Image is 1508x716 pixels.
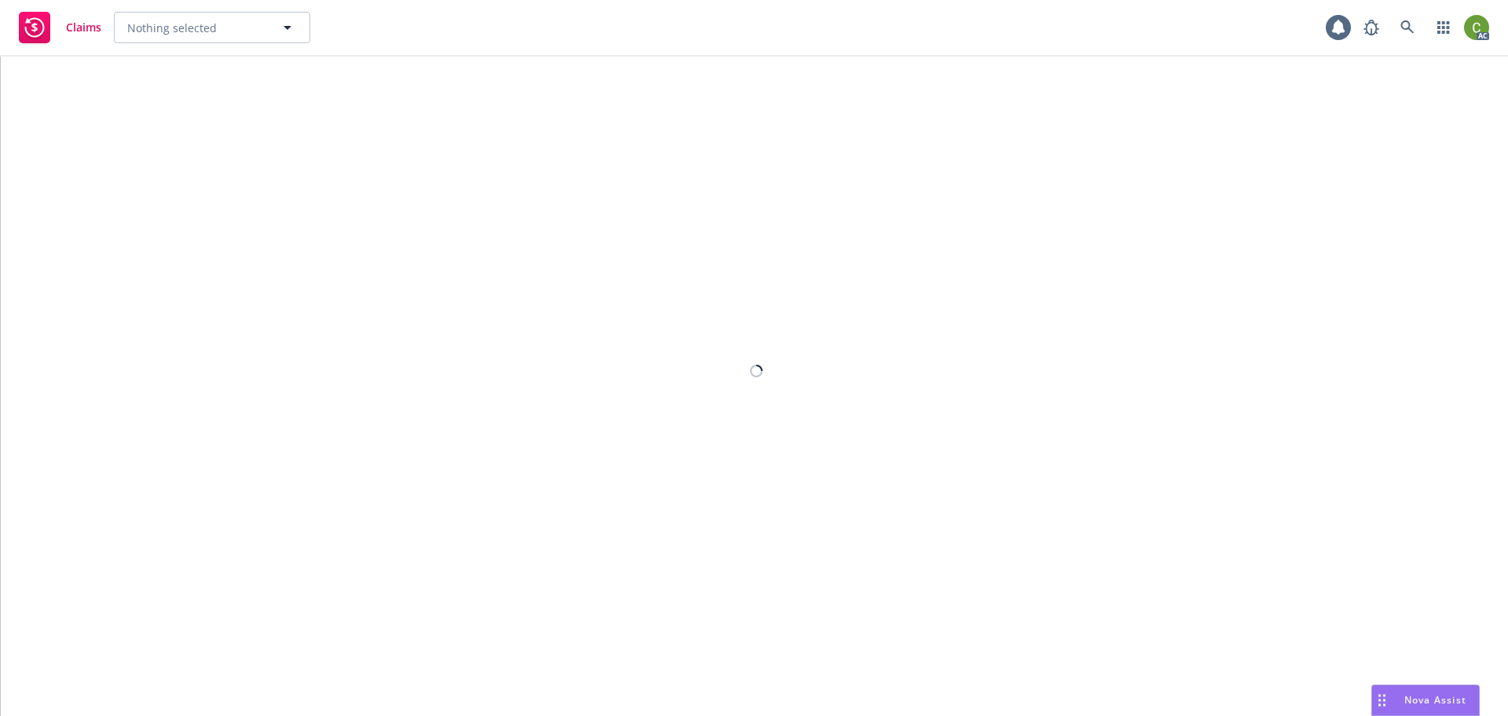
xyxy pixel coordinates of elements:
img: photo [1464,15,1489,40]
button: Nova Assist [1371,685,1480,716]
span: Nothing selected [127,20,217,36]
span: Claims [66,21,101,34]
a: Switch app [1428,12,1459,43]
button: Nothing selected [114,12,310,43]
a: Search [1392,12,1423,43]
a: Report a Bug [1356,12,1387,43]
span: Nova Assist [1404,693,1466,707]
div: Drag to move [1372,685,1392,715]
